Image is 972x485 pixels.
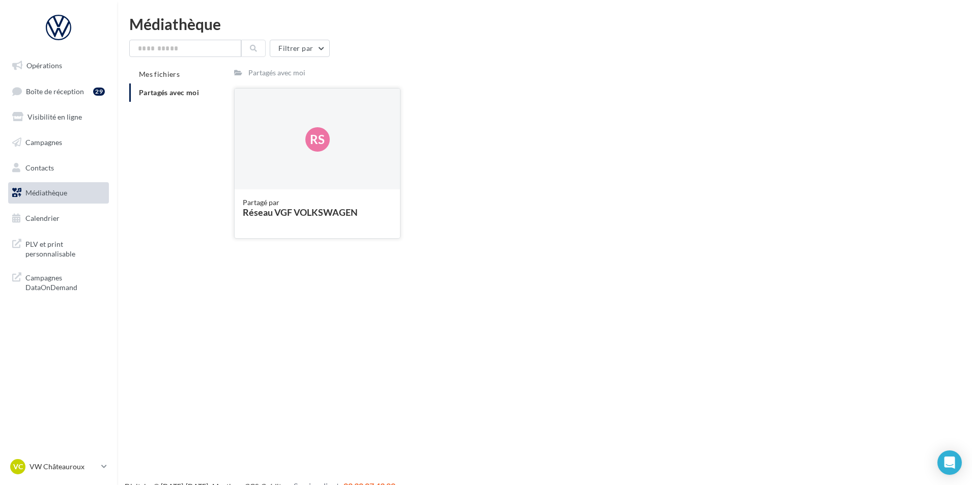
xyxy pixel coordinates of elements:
[25,138,62,147] span: Campagnes
[937,450,962,475] div: Open Intercom Messenger
[93,88,105,96] div: 29
[129,16,960,32] div: Médiathèque
[25,214,60,222] span: Calendrier
[8,457,109,476] a: VC VW Châteauroux
[270,40,330,57] button: Filtrer par
[6,208,111,229] a: Calendrier
[27,112,82,121] span: Visibilité en ligne
[6,157,111,179] a: Contacts
[310,131,325,148] span: Rs
[25,188,67,197] span: Médiathèque
[30,462,97,472] p: VW Châteauroux
[243,197,392,208] div: Partagé par
[139,88,199,97] span: Partagés avec moi
[6,182,111,204] a: Médiathèque
[26,87,84,95] span: Boîte de réception
[25,163,54,172] span: Contacts
[6,132,111,153] a: Campagnes
[25,271,105,293] span: Campagnes DataOnDemand
[13,462,23,472] span: VC
[6,55,111,76] a: Opérations
[139,70,180,78] span: Mes fichiers
[6,106,111,128] a: Visibilité en ligne
[243,208,392,217] div: Réseau VGF VOLKSWAGEN
[6,80,111,102] a: Boîte de réception29
[6,233,111,263] a: PLV et print personnalisable
[26,61,62,70] span: Opérations
[25,237,105,259] span: PLV et print personnalisable
[248,68,305,78] div: Partagés avec moi
[6,267,111,297] a: Campagnes DataOnDemand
